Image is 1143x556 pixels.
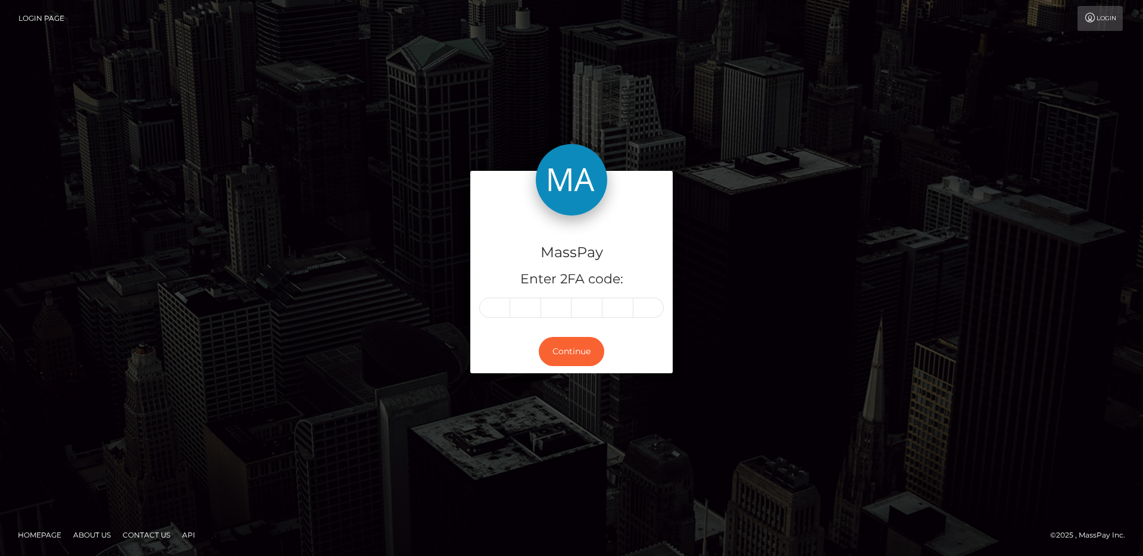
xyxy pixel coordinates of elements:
[18,6,64,31] a: Login Page
[479,270,664,289] h5: Enter 2FA code:
[1078,6,1123,31] a: Login
[1050,529,1134,542] div: © 2025 , MassPay Inc.
[68,526,115,544] a: About Us
[539,337,604,366] button: Continue
[479,242,664,263] h4: MassPay
[536,144,607,215] img: MassPay
[118,526,175,544] a: Contact Us
[13,526,66,544] a: Homepage
[177,526,200,544] a: API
